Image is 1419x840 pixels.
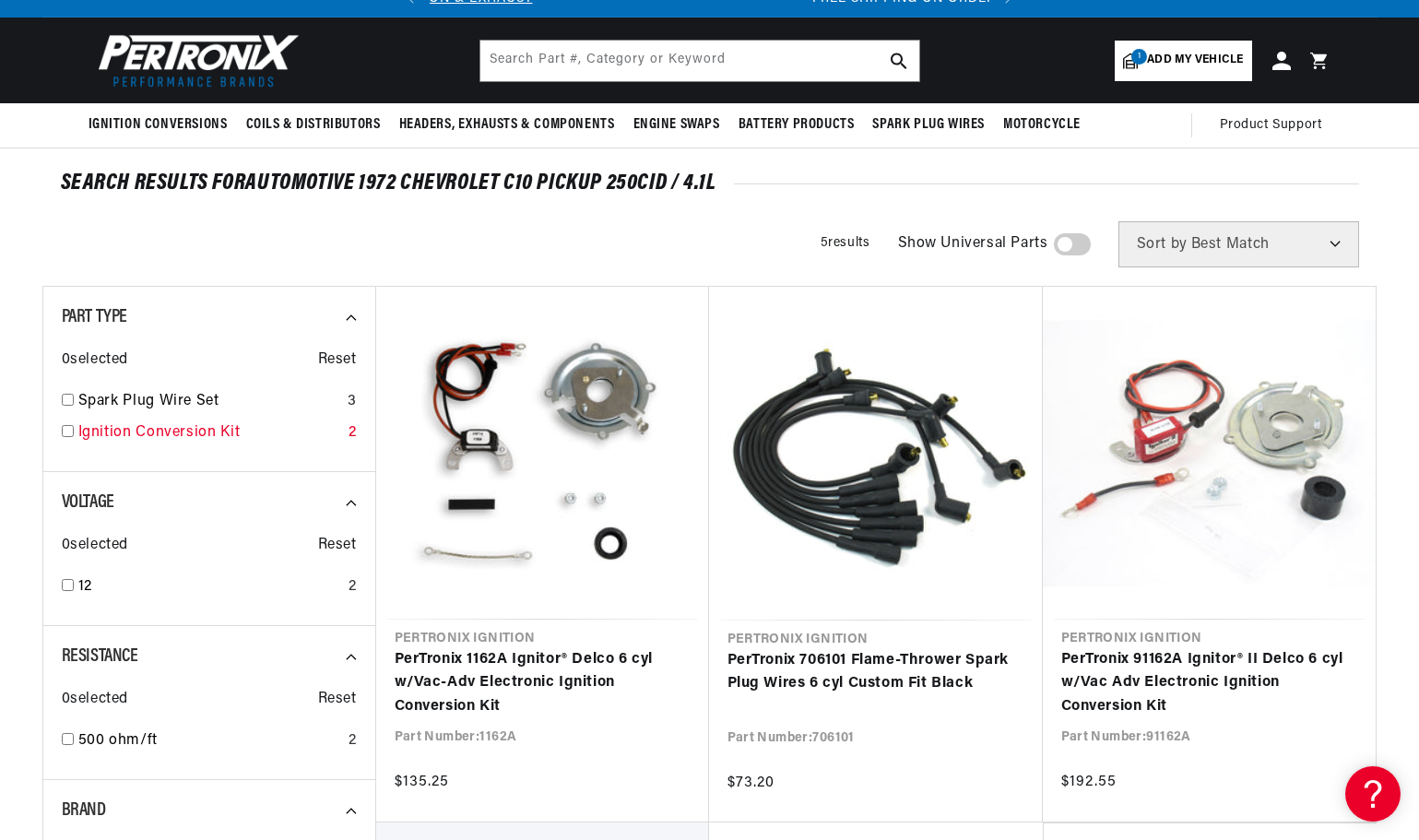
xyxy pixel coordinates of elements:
[821,236,870,250] span: 5 results
[863,103,994,147] summary: Spark Plug Wires
[1137,237,1188,252] span: Sort by
[348,390,357,414] div: 3
[78,729,341,753] a: 500 ohm/ft
[349,421,357,445] div: 2
[1220,103,1331,148] summary: Product Support
[62,688,128,712] span: 0 selected
[727,649,1024,696] a: PerTronix 706101 Flame-Thrower Spark Plug Wires 6 cyl Custom Fit Black
[237,103,390,147] summary: Coils & Distributors
[78,390,340,414] a: Spark Plug Wire Set
[78,421,341,445] a: Ignition Conversion Kit
[78,575,341,599] a: 12
[390,103,624,147] summary: Headers, Exhausts & Components
[898,232,1048,256] span: Show Universal Parts
[318,534,357,558] span: Reset
[399,115,615,135] span: Headers, Exhausts & Components
[1220,115,1322,136] span: Product Support
[89,29,301,92] img: Pertronix
[1147,52,1243,69] span: Add my vehicle
[61,174,1359,193] div: SEARCH RESULTS FOR Automotive 1972 Chevrolet C10 Pickup 250cid / 4.1L
[349,575,357,599] div: 2
[89,103,237,147] summary: Ignition Conversions
[739,115,855,135] span: Battery Products
[318,349,357,373] span: Reset
[62,493,114,512] span: Voltage
[480,41,919,81] input: Search Part #, Category or Keyword
[624,103,729,147] summary: Engine Swaps
[633,115,720,135] span: Engine Swaps
[1131,49,1147,65] span: 1
[395,648,691,719] a: PerTronix 1162A Ignitor® Delco 6 cyl w/Vac-Adv Electronic Ignition Conversion Kit
[349,729,357,753] div: 2
[62,308,127,326] span: Part Type
[879,41,919,81] button: search button
[62,801,106,820] span: Brand
[246,115,381,135] span: Coils & Distributors
[729,103,864,147] summary: Battery Products
[62,534,128,558] span: 0 selected
[872,115,985,135] span: Spark Plug Wires
[1118,221,1359,267] select: Sort by
[62,647,138,666] span: Resistance
[1115,41,1251,81] a: 1Add my vehicle
[318,688,357,712] span: Reset
[1003,115,1081,135] span: Motorcycle
[1061,648,1357,719] a: PerTronix 91162A Ignitor® II Delco 6 cyl w/Vac Adv Electronic Ignition Conversion Kit
[994,103,1090,147] summary: Motorcycle
[62,349,128,373] span: 0 selected
[89,115,228,135] span: Ignition Conversions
